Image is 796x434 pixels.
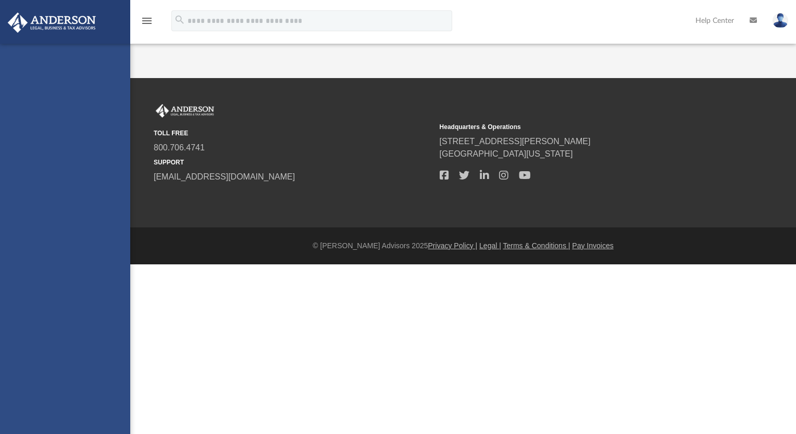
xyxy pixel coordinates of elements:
a: [STREET_ADDRESS][PERSON_NAME] [440,137,591,146]
a: [EMAIL_ADDRESS][DOMAIN_NAME] [154,172,295,181]
a: 800.706.4741 [154,143,205,152]
img: User Pic [773,13,788,28]
img: Anderson Advisors Platinum Portal [5,12,99,33]
a: [GEOGRAPHIC_DATA][US_STATE] [440,149,573,158]
small: TOLL FREE [154,129,432,138]
img: Anderson Advisors Platinum Portal [154,104,216,118]
i: search [174,14,185,25]
small: SUPPORT [154,158,432,167]
a: Legal | [479,241,501,250]
a: Terms & Conditions | [503,241,570,250]
i: menu [141,15,153,27]
small: Headquarters & Operations [440,122,718,132]
div: © [PERSON_NAME] Advisors 2025 [130,240,796,251]
a: menu [141,20,153,27]
a: Pay Invoices [572,241,613,250]
a: Privacy Policy | [428,241,478,250]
